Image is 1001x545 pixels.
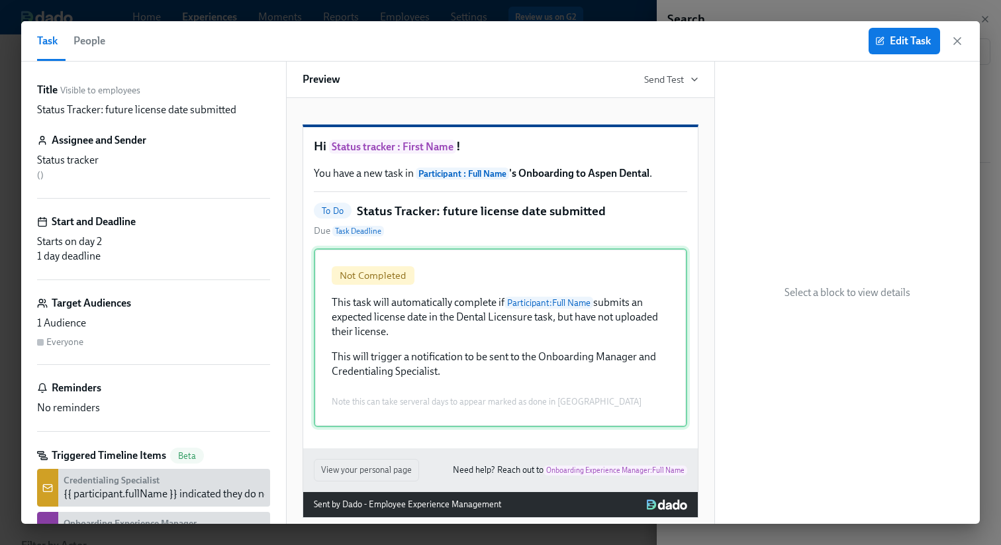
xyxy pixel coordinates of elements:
[170,451,204,461] span: Beta
[37,234,270,249] div: Starts on day 2
[314,224,384,238] span: Due
[37,170,44,181] span: ( )
[37,83,58,97] label: Title
[314,497,501,512] div: Sent by Dado - Employee Experience Management
[64,487,501,501] div: {{ participant.fullName }} indicated they do not yet have their {{ participant.locationState }} l...
[60,84,140,97] span: Visible to employees
[52,215,136,229] h6: Start and Deadline
[314,206,352,216] span: To Do
[52,133,146,148] h6: Assignee and Sender
[37,401,270,415] div: No reminders
[869,28,940,54] button: Edit Task
[37,469,270,507] div: Credentialing Specialist{{ participant.fullName }} indicated they do not yet have their {{ partic...
[332,226,384,236] span: Task Deadline
[314,459,419,481] button: View your personal page
[314,248,687,427] div: Not CompletedThis task will automatically complete ifParticipant:Full Namesubmits an expected lic...
[453,463,687,478] a: Need help? Reach out toOnboarding Experience Manager:Full Name
[321,464,412,477] span: View your personal page
[64,518,197,529] strong: Onboarding Experience Manager
[52,448,166,463] h6: Triggered Timeline Items
[329,140,456,154] span: Status tracker : First Name
[644,73,698,86] button: Send Test
[73,32,105,50] span: People
[303,72,340,87] h6: Preview
[46,336,83,348] div: Everyone
[453,463,687,478] p: Need help? Reach out to
[37,250,101,262] span: 1 day deadline
[64,475,160,486] strong: Credentialing Specialist
[37,153,270,168] div: Status tracker
[416,167,649,179] strong: 's Onboarding to Aspen Dental
[715,62,980,524] div: Select a block to view details
[37,103,236,117] p: Status Tracker: future license date submitted
[314,166,687,181] p: You have a new task in .
[37,316,270,330] div: 1 Audience
[878,34,931,48] span: Edit Task
[357,203,606,220] h5: Status Tracker: future license date submitted
[314,138,687,156] h1: Hi !
[52,381,101,395] h6: Reminders
[416,168,509,179] span: Participant : Full Name
[544,466,687,475] span: Onboarding Experience Manager : Full Name
[37,32,58,50] span: Task
[647,499,687,510] img: Dado
[52,296,131,311] h6: Target Audiences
